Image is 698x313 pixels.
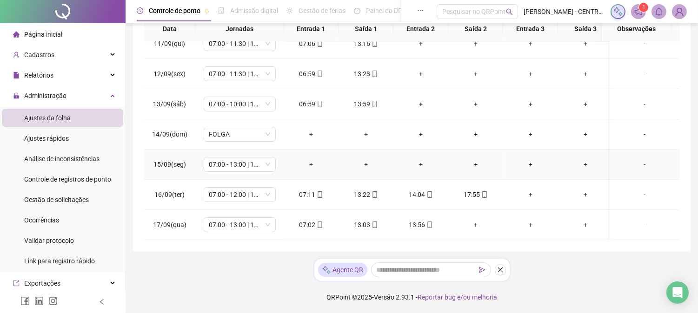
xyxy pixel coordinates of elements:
div: - [617,129,672,139]
div: + [456,220,496,230]
span: 07:00 - 10:00 | 10:15 - 13:15 [209,97,270,111]
span: Análise de inconsistências [24,155,100,163]
span: mobile [316,40,323,47]
span: Link para registro rápido [24,257,95,265]
div: 07:02 [291,220,331,230]
div: - [617,69,672,79]
span: mobile [371,40,378,47]
span: Reportar bug e/ou melhoria [418,293,497,301]
span: mobile [316,71,323,77]
div: 13:22 [346,189,386,200]
div: + [511,189,551,200]
span: send [479,267,485,273]
span: linkedin [34,296,44,306]
div: + [401,99,441,109]
div: + [401,129,441,139]
span: pushpin [204,8,210,14]
span: FOLGA [209,127,270,141]
span: mobile [425,222,433,228]
th: Saída 3 [558,16,613,42]
span: 07:00 - 13:00 | 14:00 - 16:00 [209,218,270,232]
div: + [565,99,605,109]
span: mobile [316,191,323,198]
span: mobile [371,101,378,107]
span: mobile [371,222,378,228]
div: + [456,159,496,170]
th: Entrada 3 [503,16,558,42]
span: notification [634,7,643,16]
div: + [456,99,496,109]
th: Saída 1 [339,16,393,42]
span: dashboard [354,7,360,14]
span: Gestão de férias [299,7,346,14]
div: + [565,159,605,170]
span: user-add [13,52,20,58]
span: Painel do DP [366,7,402,14]
span: 14/09(dom) [152,130,187,138]
span: instagram [48,296,58,306]
div: + [291,129,331,139]
span: lock [13,92,20,99]
div: + [565,39,605,49]
div: - [617,189,672,200]
div: + [346,159,386,170]
span: 17/09(qua) [153,221,186,228]
span: file [13,72,20,78]
span: ellipsis [417,7,424,14]
span: Exportações [24,280,60,287]
span: Validar protocolo [24,237,74,244]
span: mobile [316,101,323,107]
div: 13:03 [346,220,386,230]
span: Gestão de solicitações [24,196,89,203]
span: left [99,299,105,305]
span: 12/09(sex) [154,70,186,78]
div: + [456,129,496,139]
div: 17:55 [456,189,496,200]
sup: 1 [639,3,648,12]
div: 13:23 [346,69,386,79]
span: 07:00 - 13:00 | 14:00 - 16:00 [209,157,270,171]
img: sparkle-icon.fc2bf0ac1784a2077858766a79e2daf3.svg [322,265,331,275]
span: Observações [609,24,664,34]
span: 1 [642,4,645,11]
span: Cadastros [24,51,54,59]
span: Página inicial [24,31,62,38]
span: Controle de registros de ponto [24,176,111,183]
span: home [13,31,20,38]
span: mobile [371,71,378,77]
span: [PERSON_NAME] - CENTRO MEDICO DR SAUDE LTDA [524,7,605,17]
div: + [565,189,605,200]
span: Controle de ponto [149,7,200,14]
div: + [511,39,551,49]
div: 07:11 [291,189,331,200]
span: mobile [316,222,323,228]
div: - [617,159,672,170]
div: 13:59 [346,99,386,109]
div: + [565,69,605,79]
span: facebook [20,296,30,306]
div: 13:16 [346,39,386,49]
span: mobile [480,191,488,198]
span: Versão [374,293,394,301]
div: 14:04 [401,189,441,200]
div: + [456,69,496,79]
div: Open Intercom Messenger [666,281,689,304]
span: Ajustes rápidos [24,135,69,142]
span: Administração [24,92,66,99]
div: 06:59 [291,69,331,79]
th: Entrada 1 [284,16,339,42]
div: + [291,159,331,170]
span: mobile [425,191,433,198]
span: 07:00 - 12:00 | 13:00 - 15:30 [209,188,270,202]
span: search [506,8,513,15]
img: sparkle-icon.fc2bf0ac1784a2077858766a79e2daf3.svg [613,7,623,17]
span: bell [655,7,663,16]
span: 13/09(sáb) [153,100,186,108]
div: - [617,220,672,230]
div: - [617,39,672,49]
div: + [401,69,441,79]
span: Admissão digital [230,7,278,14]
div: + [565,220,605,230]
th: Saída 2 [448,16,503,42]
span: mobile [371,191,378,198]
